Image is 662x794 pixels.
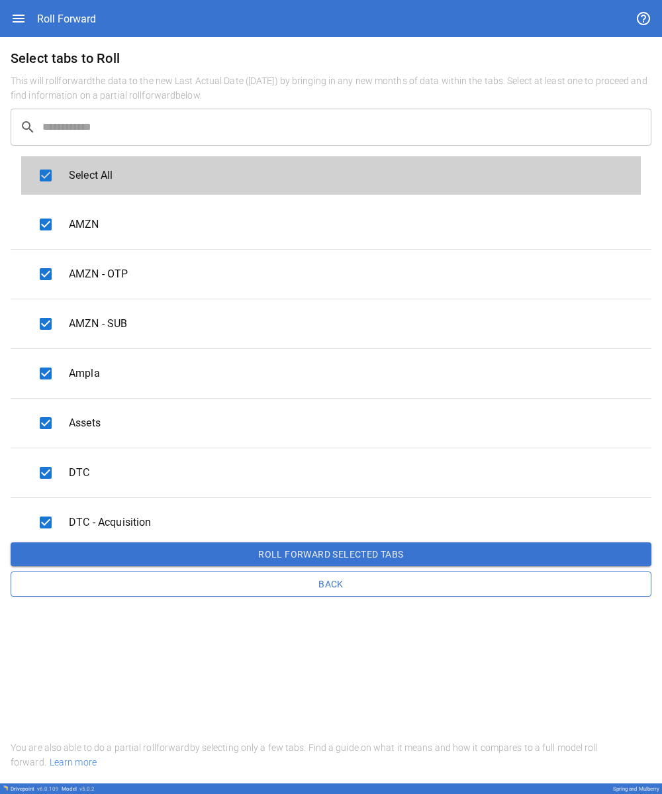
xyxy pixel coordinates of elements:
div: Drivepoint [11,786,59,792]
div: Select All [21,156,641,195]
h6: This will roll forward the data to the new Last Actual Date ( [DATE] ) by bringing in any new mon... [11,74,651,103]
span: Assets [69,415,630,431]
span: AMZN - OTP [69,266,630,282]
span: AMZN - SUB [69,316,630,332]
span: DTC - Acquisition [69,515,630,530]
div: Spring and Mulberry [613,786,659,792]
div: AMZN - OTP [21,255,641,293]
img: Drivepoint [3,785,8,791]
div: DTC - Acquisition [21,503,641,542]
span: Ampla [69,366,630,381]
span: v 6.0.109 [37,786,59,792]
button: Roll forward selected tabs [11,542,651,566]
div: DTC [21,454,641,492]
div: AMZN - SUB [21,305,641,343]
div: Ampla [21,354,641,393]
div: Model [62,786,95,792]
div: AMZN [21,205,641,244]
button: Back [11,571,651,597]
span: Learn more [46,757,97,768]
h6: Select tabs to Roll [11,48,651,69]
span: AMZN [69,217,630,232]
span: DTC [69,465,630,481]
span: v 5.0.2 [79,786,95,792]
span: search [20,119,42,135]
div: Assets [21,404,641,442]
div: Roll Forward [37,13,96,25]
h6: You are also able to do a partial roll forward by selecting only a few tabs. Find a guide on what... [11,741,651,770]
span: Select All [69,168,630,183]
